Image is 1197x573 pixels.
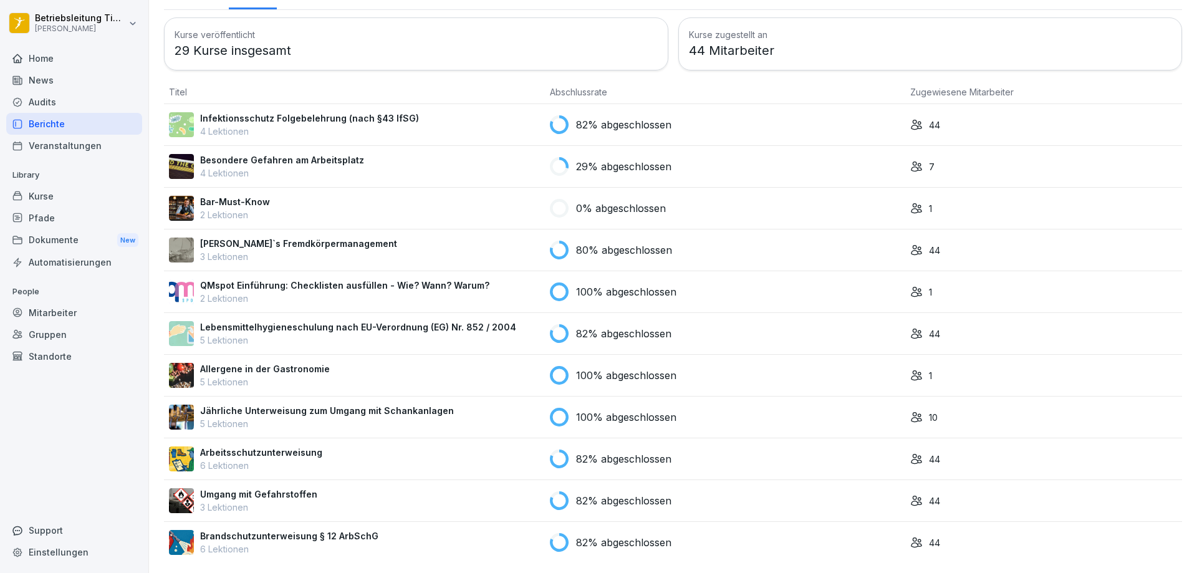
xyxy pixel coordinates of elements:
p: 29 Kurse insgesamt [175,41,658,60]
img: avw4yih0pjczq94wjribdn74.png [169,196,194,221]
p: 100% abgeschlossen [576,284,676,299]
th: Abschlussrate [545,80,905,104]
a: Home [6,47,142,69]
img: b0iy7e1gfawqjs4nezxuanzk.png [169,530,194,555]
p: 5 Lektionen [200,375,330,388]
p: [PERSON_NAME] [35,24,126,33]
p: 44 [929,453,940,466]
p: 1 [929,369,932,382]
a: Pfade [6,207,142,229]
a: Berichte [6,113,142,135]
img: bgsrfyvhdm6180ponve2jajk.png [169,446,194,471]
div: New [117,233,138,248]
img: tgff07aey9ahi6f4hltuk21p.png [169,112,194,137]
p: 44 [929,494,940,508]
a: Mitarbeiter [6,302,142,324]
p: 82% abgeschlossen [576,451,671,466]
p: 0% abgeschlossen [576,201,666,216]
a: Automatisierungen [6,251,142,273]
a: Einstellungen [6,541,142,563]
p: Umgang mit Gefahrstoffen [200,488,317,501]
p: 82% abgeschlossen [576,493,671,508]
p: Bar-Must-Know [200,195,270,208]
span: Titel [169,87,187,97]
h3: Kurse veröffentlicht [175,28,658,41]
p: [PERSON_NAME]`s Fremdkörpermanagement [200,237,397,250]
p: 4 Lektionen [200,125,419,138]
p: 3 Lektionen [200,250,397,263]
p: Lebensmittelhygieneschulung nach EU-Verordnung (EG) Nr. 852 / 2004 [200,320,516,334]
p: People [6,282,142,302]
p: 29% abgeschlossen [576,159,671,174]
img: gxsnf7ygjsfsmxd96jxi4ufn.png [169,321,194,346]
p: Arbeitsschutzunterweisung [200,446,322,459]
p: 2 Lektionen [200,208,270,221]
h3: Kurse zugestellt an [689,28,1172,41]
a: Audits [6,91,142,113]
p: Library [6,165,142,185]
p: 2 Lektionen [200,292,489,305]
p: Betriebsleitung Timmendorf [35,13,126,24]
p: 82% abgeschlossen [576,326,671,341]
p: 82% abgeschlossen [576,117,671,132]
p: 82% abgeschlossen [576,535,671,550]
img: ltafy9a5l7o16y10mkzj65ij.png [169,238,194,262]
p: 80% abgeschlossen [576,243,672,258]
img: rsy9vu330m0sw5op77geq2rv.png [169,279,194,304]
p: 7 [929,160,935,173]
a: Gruppen [6,324,142,345]
p: 44 [929,244,940,257]
p: 44 [929,327,940,340]
a: Veranstaltungen [6,135,142,156]
p: QMspot Einführung: Checklisten ausfüllen - Wie? Wann? Warum? [200,279,489,292]
p: 5 Lektionen [200,334,516,347]
p: Brandschutzunterweisung § 12 ArbSchG [200,529,378,542]
p: 1 [929,286,932,299]
img: zq4t51x0wy87l3xh8s87q7rq.png [169,154,194,179]
p: 6 Lektionen [200,542,378,556]
a: DokumenteNew [6,229,142,252]
p: 5 Lektionen [200,417,454,430]
p: Jährliche Unterweisung zum Umgang mit Schankanlagen [200,404,454,417]
p: 4 Lektionen [200,166,364,180]
p: Infektionsschutz Folgebelehrung (nach §43 IfSG) [200,112,419,125]
a: News [6,69,142,91]
p: Besondere Gefahren am Arbeitsplatz [200,153,364,166]
p: 100% abgeschlossen [576,410,676,425]
img: gsgognukgwbtoe3cnlsjjbmw.png [169,363,194,388]
p: 10 [929,411,938,424]
p: Allergene in der Gastronomie [200,362,330,375]
img: etou62n52bjq4b8bjpe35whp.png [169,405,194,430]
span: Zugewiesene Mitarbeiter [910,87,1014,97]
a: Standorte [6,345,142,367]
p: 44 Mitarbeiter [689,41,1172,60]
p: 44 [929,118,940,132]
p: 1 [929,202,932,215]
a: Kurse [6,185,142,207]
img: ro33qf0i8ndaw7nkfv0stvse.png [169,488,194,513]
p: 3 Lektionen [200,501,317,514]
p: 100% abgeschlossen [576,368,676,383]
div: Support [6,519,142,541]
div: Dokumente [6,229,142,252]
p: 44 [929,536,940,549]
p: 6 Lektionen [200,459,322,472]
